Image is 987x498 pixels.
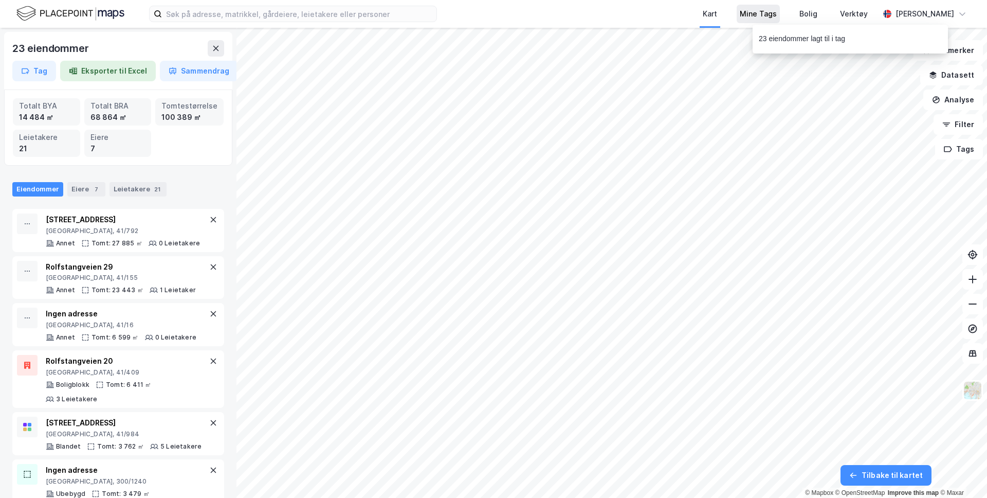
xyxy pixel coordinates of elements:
div: [STREET_ADDRESS] [46,417,202,429]
div: Ubebygd [56,490,85,498]
button: Analyse [923,90,983,110]
div: Eiere [67,182,105,197]
div: 3 Leietakere [56,395,97,403]
button: Filter [934,114,983,135]
button: Datasett [920,65,983,85]
div: 21 [19,143,74,154]
div: 23 eiendommer [12,40,90,57]
div: 0 Leietakere [159,239,200,247]
div: Tomt: 3 479 ㎡ [102,490,150,498]
div: [STREET_ADDRESS] [46,214,200,226]
div: Leietakere [19,132,74,143]
img: Z [963,381,982,400]
input: Søk på adresse, matrikkel, gårdeiere, leietakere eller personer [162,6,436,22]
div: Boligblokk [56,381,89,389]
div: Tomt: 23 443 ㎡ [92,286,143,294]
div: [GEOGRAPHIC_DATA], 41/984 [46,430,202,438]
div: [PERSON_NAME] [895,8,954,20]
div: 100 389 ㎡ [161,112,217,123]
div: Mine Tags [740,8,777,20]
div: Rolfstangveien 20 [46,355,207,367]
button: Sammendrag [160,61,238,81]
div: Eiere [90,132,145,143]
div: 1 Leietaker [160,286,196,294]
div: Rolfstangveien 29 [46,261,196,273]
div: 23 eiendommer lagt til i tag [759,33,845,45]
div: 0 Leietakere [155,333,196,342]
div: Ingen adresse [46,308,196,320]
a: Improve this map [888,489,939,496]
div: Tomt: 6 599 ㎡ [92,333,139,342]
div: [GEOGRAPHIC_DATA], 300/1240 [46,477,207,486]
div: 21 [152,184,162,194]
div: Tomt: 3 762 ㎡ [97,442,144,451]
div: Tomt: 27 885 ㎡ [92,239,142,247]
div: 5 Leietakere [160,442,202,451]
div: 7 [90,143,145,154]
a: Mapbox [805,489,833,496]
a: OpenStreetMap [835,489,885,496]
div: Tomt: 6 411 ㎡ [106,381,152,389]
div: 7 [91,184,101,194]
iframe: Chat Widget [936,449,987,498]
img: logo.f888ab2527a4732fd821a326f86c7f29.svg [16,5,124,23]
div: Blandet [56,442,81,451]
div: Eiendommer [12,182,63,197]
div: Annet [56,239,75,247]
div: Verktøy [840,8,868,20]
div: Ingen adresse [46,464,207,476]
div: Annet [56,286,75,294]
div: 14 484 ㎡ [19,112,74,123]
button: Tags [935,139,983,159]
div: [GEOGRAPHIC_DATA], 41/792 [46,227,200,235]
button: Tilbake til kartet [840,465,931,486]
div: [GEOGRAPHIC_DATA], 41/409 [46,368,207,377]
div: Totalt BYA [19,100,74,112]
div: Bolig [799,8,817,20]
div: Annet [56,333,75,342]
button: Tag [12,61,56,81]
div: Totalt BRA [90,100,145,112]
div: Leietakere [109,182,167,197]
button: Eksporter til Excel [60,61,156,81]
div: Kart [703,8,717,20]
div: Kontrollprogram for chat [936,449,987,498]
div: Tomtestørrelse [161,100,217,112]
div: 68 864 ㎡ [90,112,145,123]
div: [GEOGRAPHIC_DATA], 41/16 [46,321,196,329]
div: [GEOGRAPHIC_DATA], 41/155 [46,274,196,282]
